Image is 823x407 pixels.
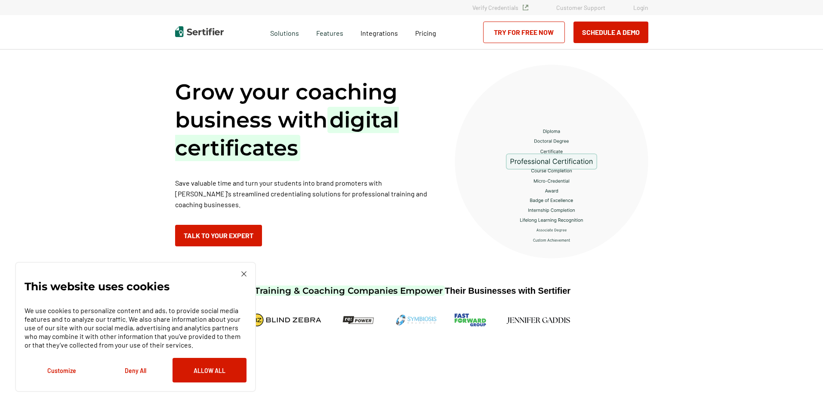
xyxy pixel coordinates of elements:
iframe: Chat Widget [780,366,823,407]
span: Pricing [415,29,436,37]
img: Symbiosis Coaching [395,314,437,326]
a: Pricing [415,27,436,37]
img: Fast Forward Group [454,314,486,326]
button: Deny All [99,358,173,382]
p: Their Businesses with Sertifier [253,286,570,296]
img: Jennifer Gaddis [503,314,573,326]
img: Sertifier | Digital Credentialing Platform [175,26,224,37]
button: Talk to your expert [175,225,262,246]
img: Cookie Popup Close [241,271,247,277]
p: This website uses cookies [25,282,170,291]
a: Customer Support [556,4,605,11]
p: We use cookies to personalize content and ads, to provide social media features and to analyze ou... [25,306,247,349]
a: Integrations [361,27,398,37]
button: Allow All [173,358,247,382]
a: Try for Free Now [483,22,565,43]
span: Features [316,27,343,37]
span: Solutions [270,27,299,37]
img: Blind Zebra [250,314,321,326]
img: Verified [523,5,528,10]
button: Customize [25,358,99,382]
span: Training & Coaching Companies Empower [253,286,445,296]
h1: Grow your coaching business with [175,78,433,162]
g: Associate Degree [536,229,567,232]
a: Login [633,4,648,11]
span: Integrations [361,29,398,37]
a: Verify Credentials [472,4,528,11]
img: Re Power [339,314,378,326]
button: Schedule a Demo [573,22,648,43]
p: Save valuable time and turn your students into brand promoters with [PERSON_NAME]'s streamlined c... [175,177,433,210]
